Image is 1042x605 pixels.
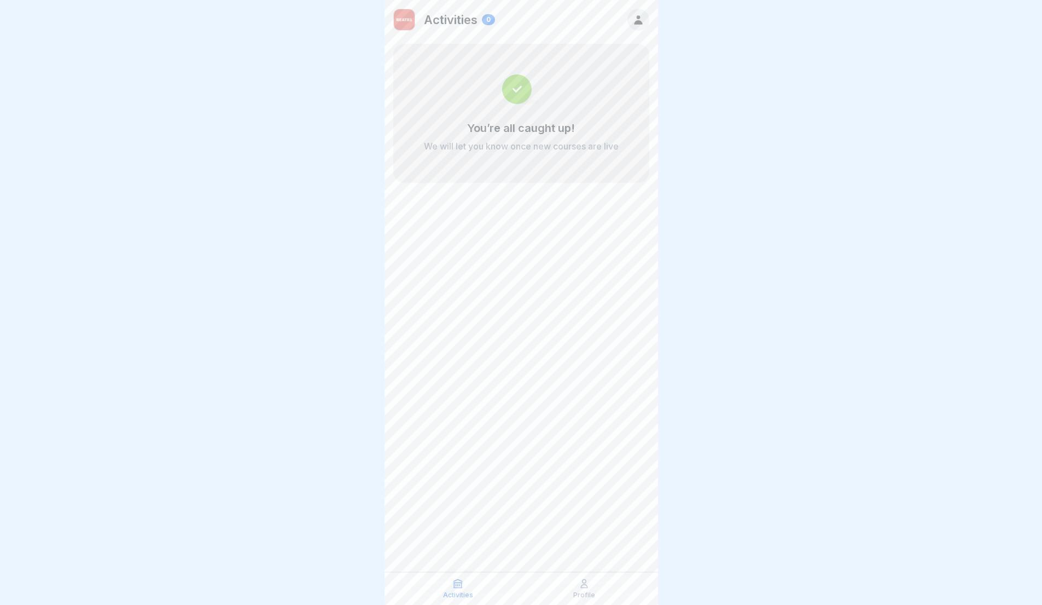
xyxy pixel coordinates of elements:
[443,591,473,599] p: Activities
[394,9,415,30] img: hrdyj4tscali0st5u12judfl.png
[467,122,575,135] p: You’re all caught up!
[573,591,595,599] p: Profile
[502,74,540,104] img: completed.svg
[482,14,495,25] div: 0
[424,140,619,152] p: We will let you know once new courses are live
[424,13,478,27] p: Activities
